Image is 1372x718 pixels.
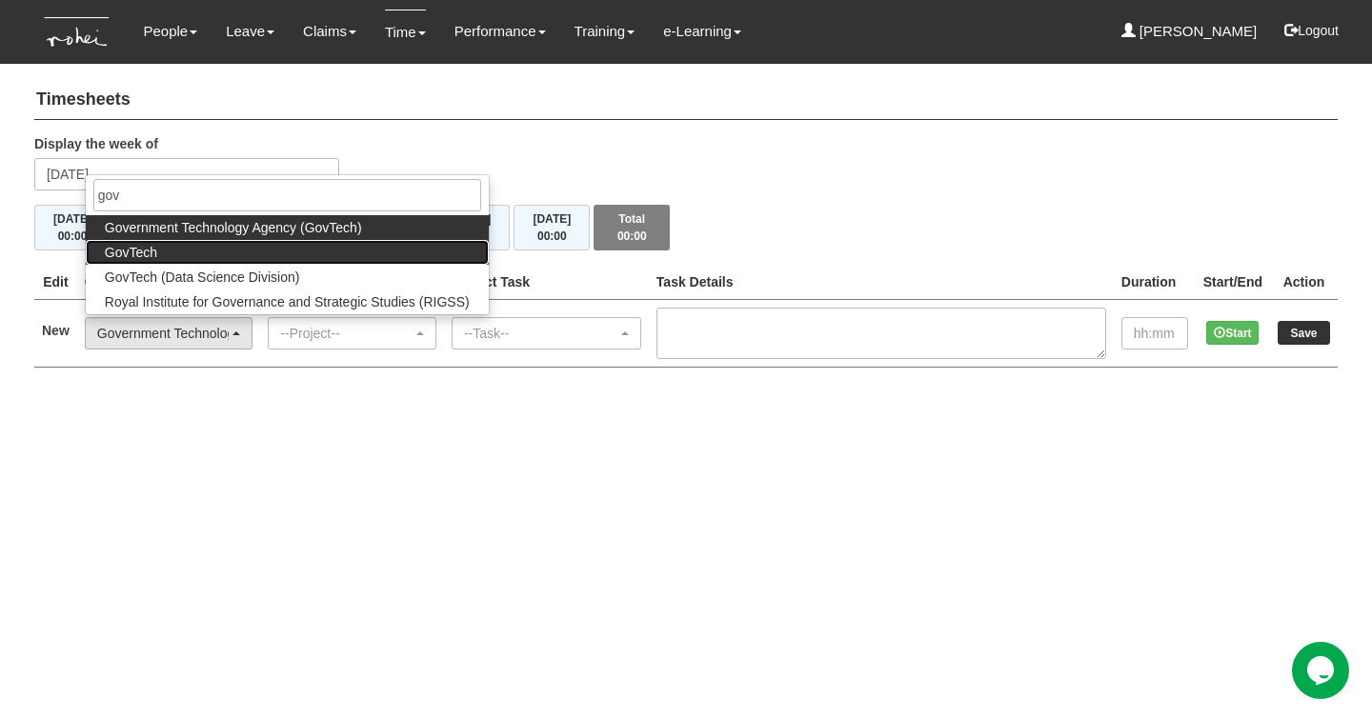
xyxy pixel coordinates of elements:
[514,205,590,250] button: [DATE]00:00
[34,265,77,300] th: Edit
[575,10,636,53] a: Training
[34,134,158,153] label: Display the week of
[594,205,670,250] button: Total00:00
[444,265,649,300] th: Project Task
[464,324,617,343] div: --Task--
[1196,265,1270,300] th: Start/End
[77,265,261,300] th: Client
[226,10,274,53] a: Leave
[105,218,362,237] span: Government Technology Agency (GovTech)
[385,10,426,54] a: Time
[34,205,1338,250] div: Timesheet Week Summary
[34,81,1338,120] h4: Timesheets
[1121,10,1258,53] a: [PERSON_NAME]
[537,229,567,243] span: 00:00
[649,265,1114,300] th: Task Details
[105,292,470,311] span: Royal Institute for Governance and Strategic Studies (RIGSS)
[42,321,70,340] label: New
[97,324,230,343] div: Government Technology Agency (GovTech)
[268,317,436,349] button: --Project--
[452,317,641,349] button: --Task--
[1278,321,1330,345] input: Save
[1292,642,1353,699] iframe: chat widget
[105,268,300,287] span: GovTech (Data Science Division)
[1270,265,1338,300] th: Action
[663,10,741,53] a: e-Learning
[1271,8,1352,53] button: Logout
[143,10,197,53] a: People
[1206,321,1259,345] button: Start
[280,324,413,343] div: --Project--
[85,317,253,349] button: Government Technology Agency (GovTech)
[34,205,111,250] button: [DATE]00:00
[1114,265,1196,300] th: Duration
[1121,317,1188,349] input: hh:mm
[93,179,481,211] input: Search
[58,229,88,243] span: 00:00
[617,229,647,243] span: 00:00
[303,10,356,53] a: Claims
[454,10,546,53] a: Performance
[105,243,157,262] span: GovTech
